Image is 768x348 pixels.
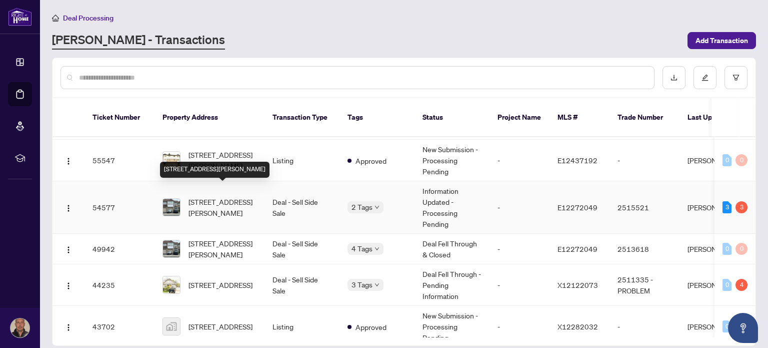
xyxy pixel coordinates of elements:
td: Deal Fell Through - Pending Information [414,264,489,306]
td: [PERSON_NAME] [679,140,754,181]
button: Add Transaction [687,32,756,49]
img: Logo [64,282,72,290]
img: Logo [64,157,72,165]
span: [STREET_ADDRESS] [188,321,252,332]
span: 3 Tags [351,279,372,290]
div: 0 [722,320,731,332]
button: Logo [60,199,76,215]
td: [PERSON_NAME] [679,234,754,264]
td: [PERSON_NAME] [679,306,754,347]
th: Trade Number [609,98,679,137]
span: X12282032 [557,322,598,331]
span: down [374,282,379,287]
td: - [609,306,679,347]
th: Ticket Number [84,98,154,137]
button: Open asap [728,313,758,343]
img: Profile Icon [10,318,29,337]
button: download [662,66,685,89]
span: Approved [355,321,386,332]
img: logo [8,8,32,26]
td: New Submission - Processing Pending [414,306,489,347]
td: [PERSON_NAME] [679,181,754,234]
img: Logo [64,323,72,331]
th: Project Name [489,98,549,137]
img: Logo [64,246,72,254]
div: 0 [722,154,731,166]
td: Deal - Sell Side Sale [264,264,339,306]
td: Deal - Sell Side Sale [264,234,339,264]
button: Logo [60,152,76,168]
td: New Submission - Processing Pending [414,140,489,181]
button: edit [693,66,716,89]
td: 44235 [84,264,154,306]
td: 2515521 [609,181,679,234]
td: - [609,140,679,181]
td: - [489,140,549,181]
td: - [489,306,549,347]
div: 0 [735,243,747,255]
span: down [374,205,379,210]
span: Add Transaction [695,33,748,49]
td: - [489,264,549,306]
img: Logo [64,204,72,212]
span: 2 Tags [351,201,372,213]
th: Property Address [154,98,264,137]
div: 3 [722,201,731,213]
td: 55547 [84,140,154,181]
span: down [374,246,379,251]
span: download [670,74,677,81]
span: E12272049 [557,244,597,253]
span: X12122073 [557,280,598,289]
button: filter [724,66,747,89]
td: 43702 [84,306,154,347]
th: MLS # [549,98,609,137]
th: Transaction Type [264,98,339,137]
span: edit [701,74,708,81]
th: Tags [339,98,414,137]
img: thumbnail-img [163,199,180,216]
div: [STREET_ADDRESS][PERSON_NAME] [160,162,269,178]
span: [STREET_ADDRESS][PERSON_NAME] [188,196,256,218]
div: 3 [735,201,747,213]
th: Last Updated By [679,98,754,137]
td: Deal Fell Through & Closed [414,234,489,264]
img: thumbnail-img [163,276,180,293]
img: thumbnail-img [163,318,180,335]
span: [STREET_ADDRESS] [188,279,252,290]
span: Approved [355,155,386,166]
td: - [489,234,549,264]
span: 4 Tags [351,243,372,254]
img: thumbnail-img [163,240,180,257]
div: 0 [735,154,747,166]
span: E12437192 [557,156,597,165]
td: Listing [264,306,339,347]
td: - [489,181,549,234]
td: Information Updated - Processing Pending [414,181,489,234]
td: 54577 [84,181,154,234]
th: Status [414,98,489,137]
span: [STREET_ADDRESS][PERSON_NAME] [188,149,256,171]
span: home [52,15,59,22]
div: 4 [735,279,747,291]
div: 0 [722,243,731,255]
div: 0 [722,279,731,291]
button: Logo [60,241,76,257]
td: 2513618 [609,234,679,264]
td: [PERSON_NAME] [679,264,754,306]
button: Logo [60,318,76,334]
img: thumbnail-img [163,152,180,169]
td: Listing [264,140,339,181]
span: [STREET_ADDRESS][PERSON_NAME] [188,238,256,260]
td: Deal - Sell Side Sale [264,181,339,234]
a: [PERSON_NAME] - Transactions [52,32,225,50]
td: 49942 [84,234,154,264]
span: filter [732,74,739,81]
button: Logo [60,277,76,293]
span: E12272049 [557,203,597,212]
span: Deal Processing [63,14,113,23]
td: 2511335 - PROBLEM [609,264,679,306]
